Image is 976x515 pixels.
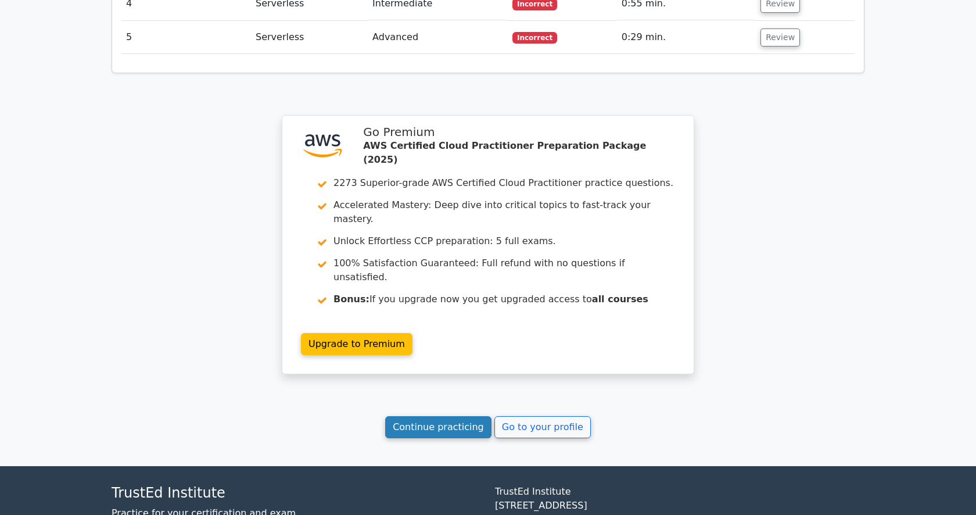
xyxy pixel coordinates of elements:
h4: TrustEd Institute [112,485,481,502]
button: Review [760,28,800,47]
a: Upgrade to Premium [301,333,412,355]
a: Continue practicing [385,416,491,438]
td: Serverless [251,21,368,54]
a: Go to your profile [494,416,591,438]
td: 0:29 min. [617,21,756,54]
td: Advanced [368,21,508,54]
span: Incorrect [512,32,557,44]
td: 5 [121,21,251,54]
